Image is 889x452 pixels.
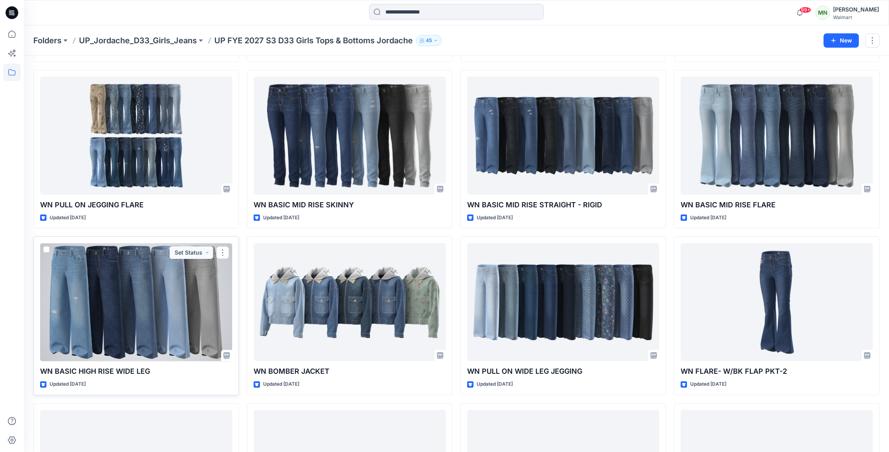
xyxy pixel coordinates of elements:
a: WN PULL ON WIDE LEG JEGGING [467,243,659,361]
a: UP_Jordache_D33_Girls_Jeans [79,35,197,46]
p: Updated [DATE] [477,380,513,388]
p: UP FYE 2027 S3 D33 Girls Tops & Bottoms Jordache [214,35,413,46]
p: WN PULL ON WIDE LEG JEGGING [467,366,659,377]
a: WN FLARE- W/BK FLAP PKT-2 [681,243,873,361]
a: WN PULL ON JEGGING FLARE [40,77,232,195]
div: Walmart [833,14,879,20]
p: Updated [DATE] [690,214,726,222]
div: MN [816,6,830,20]
div: [PERSON_NAME] [833,5,879,14]
p: WN PULL ON JEGGING FLARE [40,199,232,211]
p: WN FLARE- W/BK FLAP PKT-2 [681,366,873,377]
p: Updated [DATE] [263,380,299,388]
a: Folders [33,35,62,46]
button: 45 [416,35,442,46]
a: WN BASIC MID RISE STRAIGHT - RIGID [467,77,659,195]
p: WN BASIC MID RISE FLARE [681,199,873,211]
a: WN BASIC HIGH RISE WIDE LEG [40,243,232,361]
p: 45 [426,36,432,45]
p: Updated [DATE] [477,214,513,222]
a: WN BOMBER JACKET [254,243,446,361]
p: Updated [DATE] [690,380,726,388]
p: WN BOMBER JACKET [254,366,446,377]
a: WN BASIC MID RISE FLARE [681,77,873,195]
p: Updated [DATE] [263,214,299,222]
p: Updated [DATE] [50,380,86,388]
p: Updated [DATE] [50,214,86,222]
span: 99+ [799,7,811,13]
p: WN BASIC MID RISE SKINNY [254,199,446,211]
a: WN BASIC MID RISE SKINNY [254,77,446,195]
p: WN BASIC MID RISE STRAIGHT - RIGID [467,199,659,211]
button: New [824,33,859,48]
p: WN BASIC HIGH RISE WIDE LEG [40,366,232,377]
